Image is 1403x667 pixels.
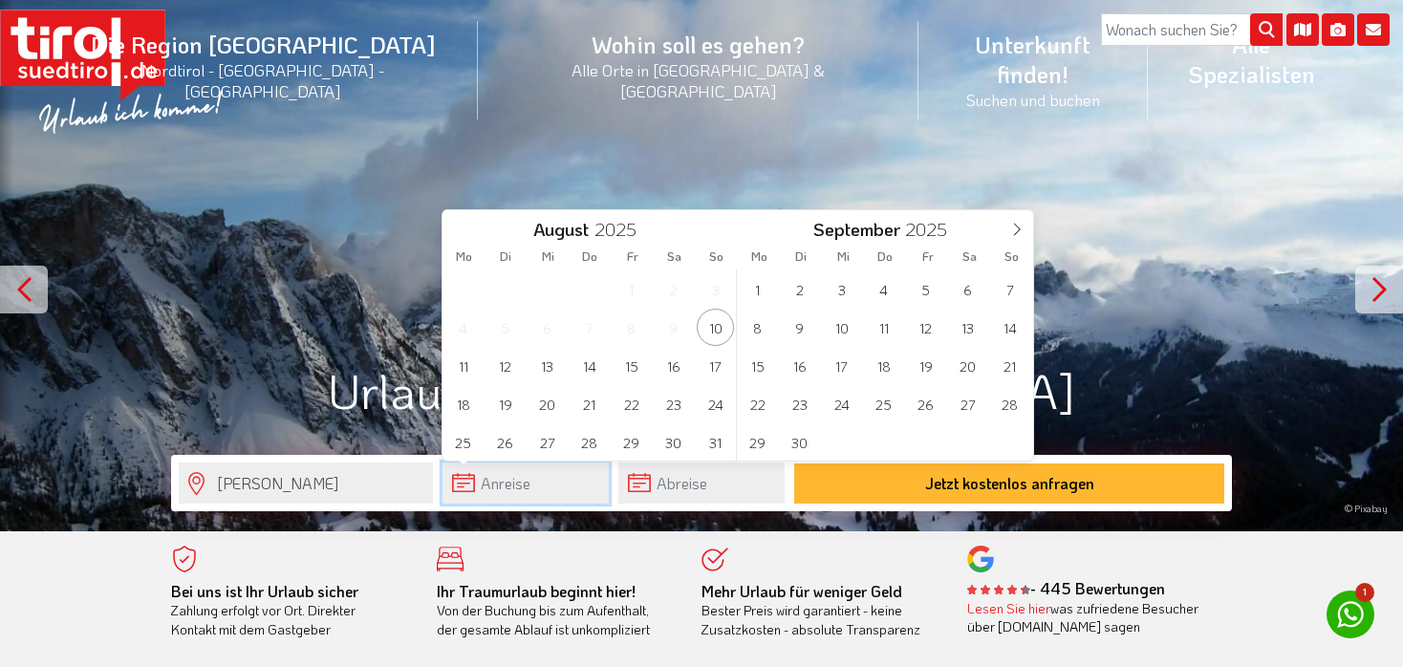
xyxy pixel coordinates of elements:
span: August 8, 2025 [613,309,650,346]
b: Bei uns ist Ihr Urlaub sicher [171,581,358,601]
input: Wonach suchen Sie? [1101,13,1283,46]
a: Lesen Sie hier [967,599,1050,617]
span: August 2, 2025 [655,270,692,308]
span: Mi [527,250,569,263]
span: August 11, 2025 [444,347,482,384]
input: Year [900,217,963,241]
span: August 12, 2025 [486,347,524,384]
span: September 2, 2025 [781,270,818,308]
b: Mehr Urlaub für weniger Geld [701,581,902,601]
span: September 15, 2025 [739,347,776,384]
span: August 7, 2025 [571,309,608,346]
span: September 18, 2025 [865,347,902,384]
a: Wohin soll es gehen?Alle Orte in [GEOGRAPHIC_DATA] & [GEOGRAPHIC_DATA] [478,9,918,122]
span: Fr [612,250,654,263]
a: 1 [1327,591,1374,638]
span: August 14, 2025 [571,347,608,384]
span: August 1, 2025 [613,270,650,308]
span: August 22, 2025 [613,385,650,422]
span: August 25, 2025 [444,423,482,461]
span: August 30, 2025 [655,423,692,461]
span: September 1, 2025 [739,270,776,308]
span: Di [485,250,527,263]
span: September 16, 2025 [781,347,818,384]
span: So [696,250,738,263]
span: September 27, 2025 [949,385,986,422]
span: September 28, 2025 [991,385,1028,422]
input: Wo soll's hingehen? [179,463,433,504]
small: Nordtirol - [GEOGRAPHIC_DATA] - [GEOGRAPHIC_DATA] [71,59,455,101]
span: September 21, 2025 [991,347,1028,384]
span: September 22, 2025 [739,385,776,422]
span: September 6, 2025 [949,270,986,308]
span: September 8, 2025 [739,309,776,346]
span: September 14, 2025 [991,309,1028,346]
i: Karte öffnen [1286,13,1319,46]
span: Di [780,250,822,263]
span: September 3, 2025 [823,270,860,308]
span: August 4, 2025 [444,309,482,346]
span: August 15, 2025 [613,347,650,384]
span: September 23, 2025 [781,385,818,422]
div: Zahlung erfolgt vor Ort. Direkter Kontakt mit dem Gastgeber [171,582,408,639]
span: Do [864,250,906,263]
span: August 16, 2025 [655,347,692,384]
span: 1 [1355,583,1374,602]
input: Anreise [442,463,609,504]
span: Sa [949,250,991,263]
span: Do [569,250,611,263]
span: August 21, 2025 [571,385,608,422]
span: So [991,250,1033,263]
span: August 29, 2025 [613,423,650,461]
b: - 445 Bewertungen [967,578,1165,598]
span: August 31, 2025 [697,423,734,461]
small: Suchen und buchen [941,89,1125,110]
span: September 19, 2025 [907,347,944,384]
span: August [533,221,589,239]
span: September 12, 2025 [907,309,944,346]
span: August 26, 2025 [486,423,524,461]
span: August 9, 2025 [655,309,692,346]
span: September 17, 2025 [823,347,860,384]
div: Von der Buchung bis zum Aufenthalt, der gesamte Ablauf ist unkompliziert [437,582,674,639]
span: August 19, 2025 [486,385,524,422]
span: August 13, 2025 [529,347,566,384]
i: Fotogalerie [1322,13,1354,46]
span: August 3, 2025 [697,270,734,308]
a: Unterkunft finden!Suchen und buchen [918,9,1148,131]
span: September 7, 2025 [991,270,1028,308]
span: Sa [654,250,696,263]
span: September 25, 2025 [865,385,902,422]
span: August 6, 2025 [529,309,566,346]
span: August 23, 2025 [655,385,692,422]
span: September 24, 2025 [823,385,860,422]
span: August 24, 2025 [697,385,734,422]
span: August 28, 2025 [571,423,608,461]
h1: Urlaub in der [GEOGRAPHIC_DATA] [171,364,1232,417]
span: September 4, 2025 [865,270,902,308]
span: September 20, 2025 [949,347,986,384]
span: September 26, 2025 [907,385,944,422]
div: was zufriedene Besucher über [DOMAIN_NAME] sagen [967,599,1204,636]
span: September 5, 2025 [907,270,944,308]
span: September 11, 2025 [865,309,902,346]
span: September 29, 2025 [739,423,776,461]
span: August 27, 2025 [529,423,566,461]
span: September 9, 2025 [781,309,818,346]
span: Mo [442,250,485,263]
span: September [813,221,900,239]
span: August 5, 2025 [486,309,524,346]
div: Bester Preis wird garantiert - keine Zusatzkosten - absolute Transparenz [701,582,939,639]
span: Mi [822,250,864,263]
span: Fr [907,250,949,263]
a: Die Region [GEOGRAPHIC_DATA]Nordtirol - [GEOGRAPHIC_DATA] - [GEOGRAPHIC_DATA] [48,9,478,122]
a: Alle Spezialisten [1148,9,1355,110]
b: Ihr Traumurlaub beginnt hier! [437,581,636,601]
span: September 10, 2025 [823,309,860,346]
small: Alle Orte in [GEOGRAPHIC_DATA] & [GEOGRAPHIC_DATA] [501,59,896,101]
button: Jetzt kostenlos anfragen [794,463,1224,504]
span: August 10, 2025 [697,309,734,346]
span: August 17, 2025 [697,347,734,384]
span: September 13, 2025 [949,309,986,346]
input: Abreise [618,463,785,504]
